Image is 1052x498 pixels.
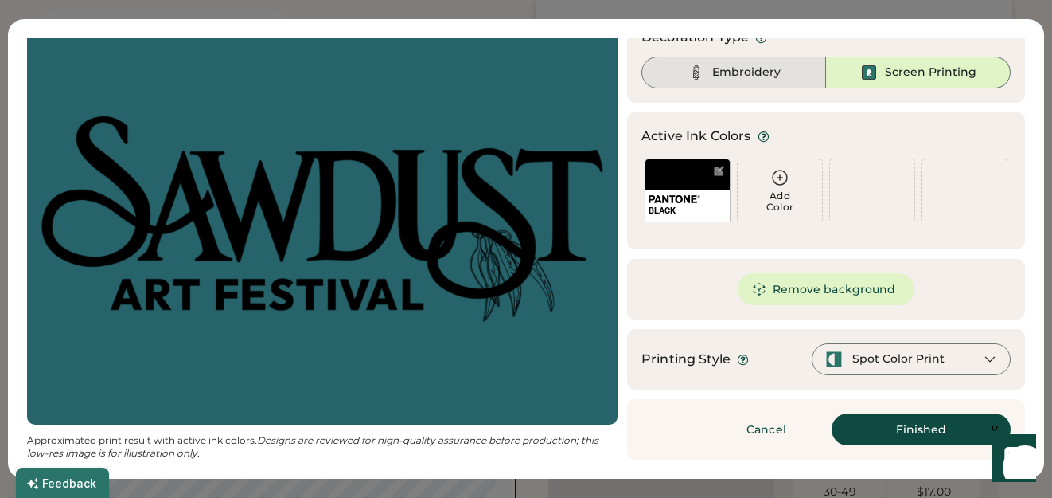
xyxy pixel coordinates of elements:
[712,65,781,80] div: Embroidery
[649,205,727,217] div: BLACK
[711,414,822,445] button: Cancel
[649,195,700,203] img: 1024px-Pantone_logo.svg.png
[852,351,945,367] div: Spot Color Print
[976,426,1045,495] iframe: Front Chat
[687,63,706,82] img: Thread%20-%20Unselected.svg
[27,434,601,459] em: Designs are reviewed for high-quality assurance before production; this low-res image is for illu...
[825,351,843,368] img: spot-color-green.svg
[832,414,1011,445] button: Finished
[738,190,822,213] div: Add Color
[641,350,731,369] div: Printing Style
[641,127,751,146] div: Active Ink Colors
[859,63,879,82] img: Ink%20-%20Selected.svg
[885,65,976,80] div: Screen Printing
[738,273,915,305] button: Remove background
[27,434,618,460] div: Approximated print result with active ink colors.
